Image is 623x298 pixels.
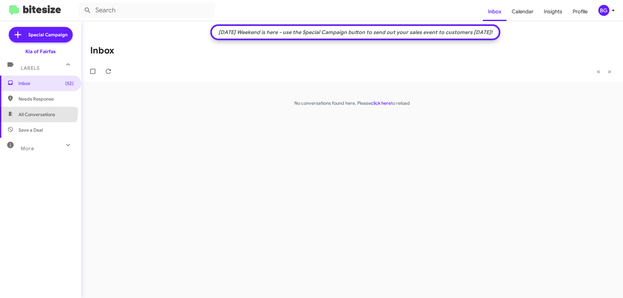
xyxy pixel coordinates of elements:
[90,45,114,56] h1: Inbox
[539,2,568,21] a: Insights
[9,27,73,42] a: Special Campaign
[25,48,56,55] div: Kia of Fairfax
[593,5,616,16] button: BG
[18,80,74,87] span: Inbox
[21,65,40,71] span: Labels
[604,65,615,78] button: Next
[28,31,67,38] span: Special Campaign
[483,2,507,21] a: Inbox
[18,96,74,102] span: Needs Response
[608,67,611,76] span: »
[21,146,34,151] span: More
[65,80,74,87] span: (52)
[18,127,43,133] span: Save a Deal
[215,29,496,36] div: [DATE] Weekend is here - use the Special Campaign button to send out your sales event to customer...
[598,5,609,16] div: BG
[597,67,600,76] span: «
[507,2,539,21] a: Calendar
[593,65,604,78] button: Previous
[568,2,593,21] a: Profile
[81,100,623,106] p: No conversations found here. Please to reload
[18,111,55,118] span: All Conversations
[371,100,391,106] a: click here
[593,65,615,78] nav: Page navigation example
[79,3,215,18] input: Search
